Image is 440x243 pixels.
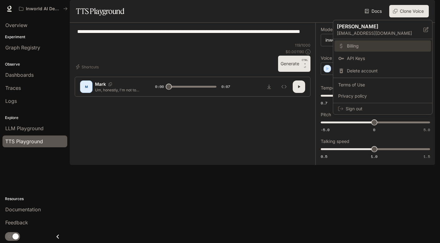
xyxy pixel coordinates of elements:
span: Privacy policy [338,93,427,99]
span: Sign out [346,106,427,112]
span: Delete account [347,68,427,74]
span: Billing [347,43,427,49]
span: API Keys [347,55,427,62]
a: API Keys [334,53,431,64]
span: Terms of Use [338,82,427,88]
a: Terms of Use [334,79,431,90]
p: [PERSON_NAME] [337,23,414,30]
div: Sign out [333,103,432,114]
div: [PERSON_NAME][EMAIL_ADDRESS][DOMAIN_NAME] [333,20,432,39]
a: Billing [334,40,431,52]
p: [EMAIL_ADDRESS][DOMAIN_NAME] [337,30,423,36]
div: Delete account [334,65,431,76]
a: Privacy policy [334,90,431,102]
